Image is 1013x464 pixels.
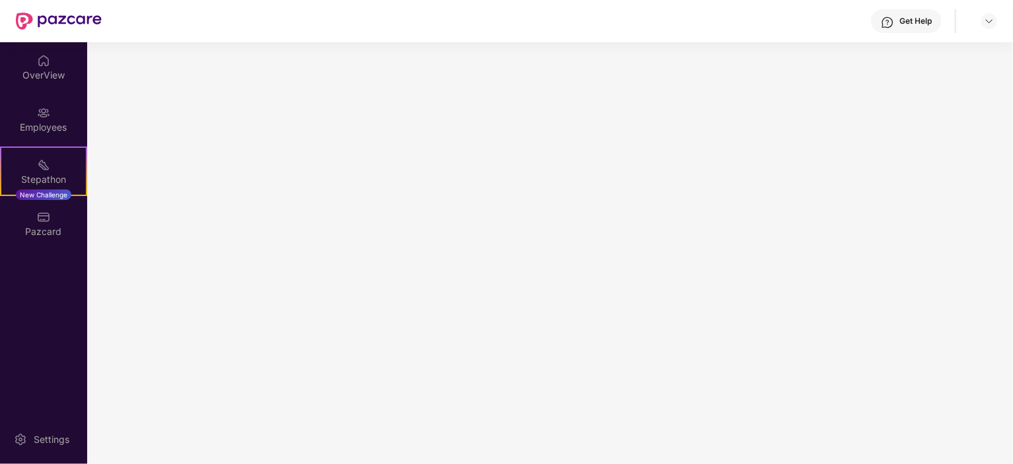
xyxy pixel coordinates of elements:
[37,158,50,172] img: svg+xml;base64,PHN2ZyB4bWxucz0iaHR0cDovL3d3dy53My5vcmcvMjAwMC9zdmciIHdpZHRoPSIyMSIgaGVpZ2h0PSIyMC...
[37,211,50,224] img: svg+xml;base64,PHN2ZyBpZD0iUGF6Y2FyZCIgeG1sbnM9Imh0dHA6Ly93d3cudzMub3JnLzIwMDAvc3ZnIiB3aWR0aD0iMj...
[899,16,932,26] div: Get Help
[14,433,27,446] img: svg+xml;base64,PHN2ZyBpZD0iU2V0dGluZy0yMHgyMCIgeG1sbnM9Imh0dHA6Ly93d3cudzMub3JnLzIwMDAvc3ZnIiB3aW...
[1,173,86,186] div: Stepathon
[30,433,73,446] div: Settings
[16,189,71,200] div: New Challenge
[37,106,50,119] img: svg+xml;base64,PHN2ZyBpZD0iRW1wbG95ZWVzIiB4bWxucz0iaHR0cDovL3d3dy53My5vcmcvMjAwMC9zdmciIHdpZHRoPS...
[37,54,50,67] img: svg+xml;base64,PHN2ZyBpZD0iSG9tZSIgeG1sbnM9Imh0dHA6Ly93d3cudzMub3JnLzIwMDAvc3ZnIiB3aWR0aD0iMjAiIG...
[881,16,894,29] img: svg+xml;base64,PHN2ZyBpZD0iSGVscC0zMngzMiIgeG1sbnM9Imh0dHA6Ly93d3cudzMub3JnLzIwMDAvc3ZnIiB3aWR0aD...
[984,16,995,26] img: svg+xml;base64,PHN2ZyBpZD0iRHJvcGRvd24tMzJ4MzIiIHhtbG5zPSJodHRwOi8vd3d3LnczLm9yZy8yMDAwL3N2ZyIgd2...
[16,13,102,30] img: New Pazcare Logo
